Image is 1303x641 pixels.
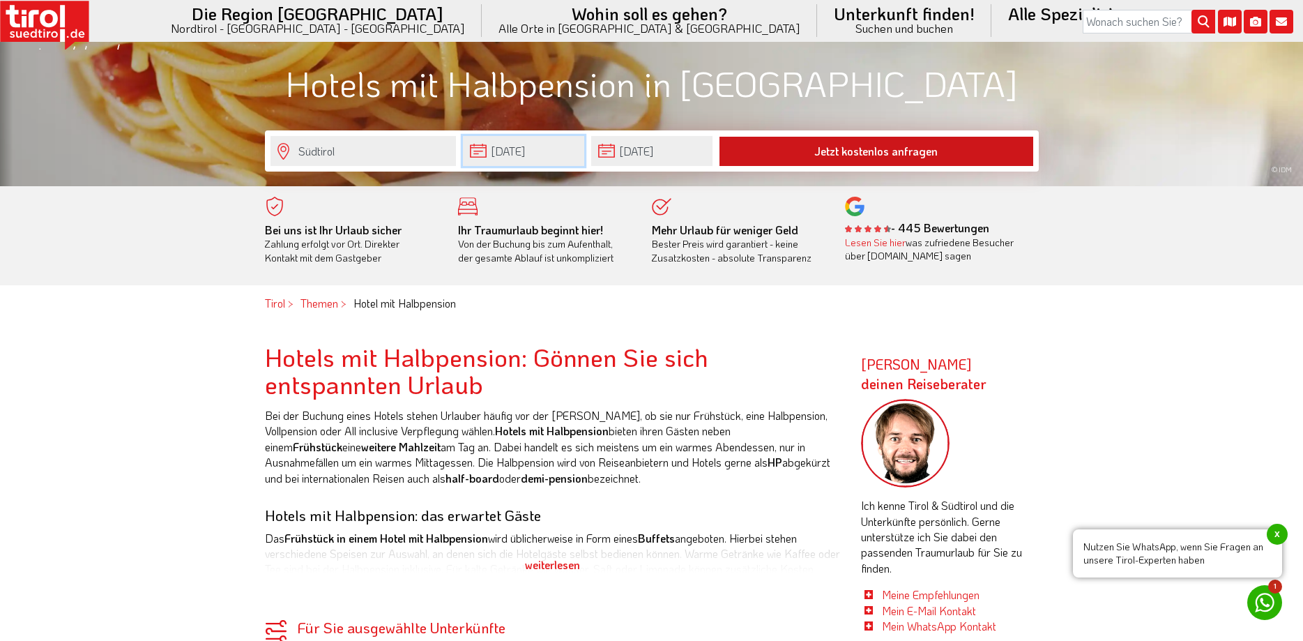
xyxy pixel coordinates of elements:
a: Mein WhatsApp Kontakt [882,619,996,633]
a: Tirol [265,296,285,310]
div: Ich kenne Tirol & Südtirol und die Unterkünfte persönlich. Gerne unterstütze ich Sie dabei den pa... [861,399,1039,635]
strong: demi-pension [521,471,588,485]
strong: HP [768,455,782,469]
span: x [1267,524,1288,545]
strong: Frühstück in einem Hotel mit Halbpension [284,531,488,545]
h3: Hotels mit Halbpension: das erwartet Gäste [265,507,840,523]
div: Zahlung erfolgt vor Ort. Direkter Kontakt mit dem Gastgeber [265,223,438,265]
a: Mein E-Mail Kontakt [882,603,976,618]
div: Bester Preis wird garantiert - keine Zusatzkosten - absolute Transparenz [652,223,825,265]
div: Für Sie ausgewählte Unterkünfte [265,620,840,635]
input: Wo soll's hingehen? [270,136,456,166]
i: Fotogalerie [1244,10,1267,33]
input: Anreise [463,136,584,166]
b: Ihr Traumurlaub beginnt hier! [458,223,603,237]
strong: half-board [445,471,499,485]
small: Suchen und buchen [834,22,975,34]
strong: Hotels mit Halbpension [495,423,609,438]
i: Karte öffnen [1218,10,1242,33]
a: Lesen Sie hier [845,236,906,249]
strong: [PERSON_NAME] [861,355,986,393]
span: 1 [1268,580,1282,594]
span: deinen Reiseberater [861,375,986,393]
i: Kontakt [1270,10,1293,33]
div: was zufriedene Besucher über [DOMAIN_NAME] sagen [845,236,1018,263]
em: Hotel mit Halbpension [353,296,456,310]
b: - 445 Bewertungen [845,220,989,235]
img: frag-markus.png [861,399,950,488]
p: Bei der Buchung eines Hotels stehen Urlauber häufig vor der [PERSON_NAME], ob sie nur Frühstück, ... [265,408,840,486]
a: Themen [300,296,338,310]
strong: Frühstück [293,439,342,454]
div: weiterlesen [265,548,840,582]
div: Von der Buchung bis zum Aufenthalt, der gesamte Ablauf ist unkompliziert [458,223,631,265]
button: Jetzt kostenlos anfragen [719,137,1033,166]
a: Meine Empfehlungen [882,587,980,602]
input: Wonach suchen Sie? [1083,10,1215,33]
b: Bei uns ist Ihr Urlaub sicher [265,223,402,237]
h2: Hotels mit Halbpension: Gönnen Sie sich entspannten Urlaub [265,343,840,398]
h1: Hotels mit Halbpension in [GEOGRAPHIC_DATA] [265,64,1039,103]
strong: Buffets [638,531,675,545]
input: Abreise [591,136,713,166]
span: Nutzen Sie WhatsApp, wenn Sie Fragen an unsere Tirol-Experten haben [1073,529,1282,578]
small: Alle Orte in [GEOGRAPHIC_DATA] & [GEOGRAPHIC_DATA] [498,22,800,34]
small: Nordtirol - [GEOGRAPHIC_DATA] - [GEOGRAPHIC_DATA] [171,22,465,34]
strong: weitere Mahlzeit [361,439,441,454]
b: Mehr Urlaub für weniger Geld [652,223,798,237]
a: 1 Nutzen Sie WhatsApp, wenn Sie Fragen an unsere Tirol-Experten habenx [1247,585,1282,620]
